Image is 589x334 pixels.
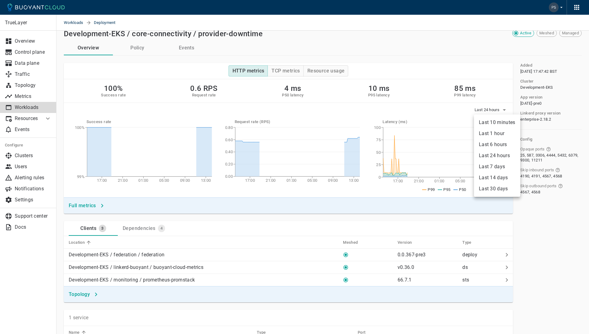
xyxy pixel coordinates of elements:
[474,117,520,128] li: Last 10 minutes
[474,139,520,150] li: Last 6 hours
[474,172,520,183] li: Last 14 days
[474,161,520,172] li: Last 7 days
[474,128,520,139] li: Last 1 hour
[474,183,520,194] li: Last 30 days
[474,150,520,161] li: Last 24 hours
